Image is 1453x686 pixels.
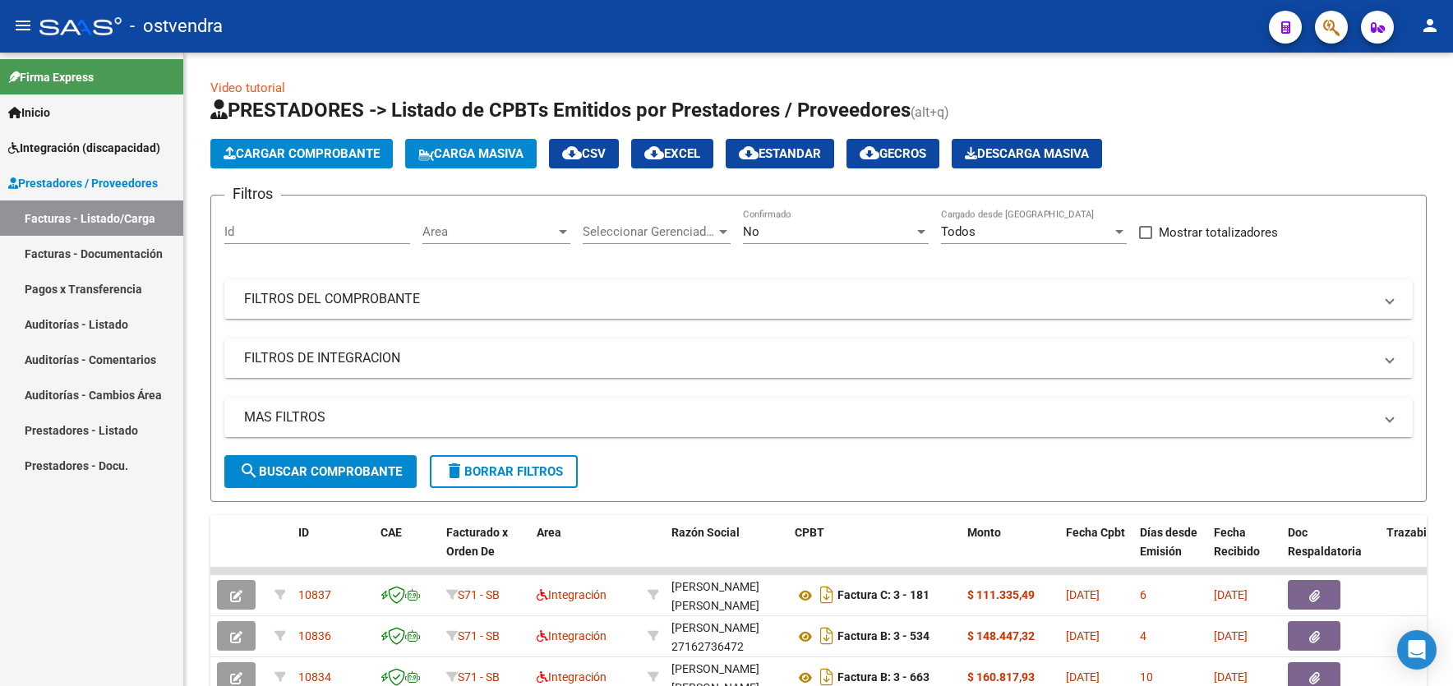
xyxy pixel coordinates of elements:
datatable-header-cell: Area [530,515,641,587]
button: Borrar Filtros [430,455,578,488]
mat-panel-title: FILTROS DEL COMPROBANTE [244,290,1373,308]
button: Carga Masiva [405,139,537,168]
div: [PERSON_NAME] [671,619,759,638]
mat-icon: cloud_download [739,143,759,163]
span: Seleccionar Gerenciador [583,224,716,239]
i: Descargar documento [816,623,837,649]
span: [DATE] [1214,670,1248,684]
div: [PERSON_NAME] [PERSON_NAME] [671,578,782,615]
span: Borrar Filtros [445,464,563,479]
mat-icon: delete [445,461,464,481]
datatable-header-cell: Razón Social [665,515,788,587]
button: Cargar Comprobante [210,139,393,168]
span: Monto [967,526,1001,539]
span: Doc Respaldatoria [1288,526,1362,558]
span: Gecros [860,146,926,161]
span: Inicio [8,104,50,122]
span: CPBT [795,526,824,539]
datatable-header-cell: Doc Respaldatoria [1281,515,1380,587]
strong: Factura B: 3 - 663 [837,671,929,684]
i: Descargar documento [816,582,837,608]
span: Integración [537,629,607,642]
span: Trazabilidad [1386,526,1453,539]
span: Fecha Recibido [1214,526,1260,558]
span: [DATE] [1066,588,1100,601]
span: 4 [1140,629,1146,642]
div: 27277793461 [671,578,782,612]
span: (alt+q) [911,104,949,120]
span: Días desde Emisión [1140,526,1197,558]
span: PRESTADORES -> Listado de CPBTs Emitidos por Prestadores / Proveedores [210,99,911,122]
h3: Filtros [224,182,281,205]
span: [DATE] [1066,670,1100,684]
button: EXCEL [631,139,713,168]
mat-icon: search [239,461,259,481]
span: 10 [1140,670,1153,684]
span: [DATE] [1214,629,1248,642]
span: CAE [381,526,402,539]
span: Integración [537,670,607,684]
span: Todos [941,224,976,239]
datatable-header-cell: ID [292,515,374,587]
mat-icon: cloud_download [562,143,582,163]
span: S71 - SB [458,588,500,601]
span: S71 - SB [458,629,500,642]
datatable-header-cell: Facturado x Orden De [440,515,530,587]
span: 10834 [298,670,331,684]
span: Fecha Cpbt [1066,526,1125,539]
span: Mostrar totalizadores [1159,223,1278,242]
strong: Factura C: 3 - 181 [837,589,929,602]
button: Buscar Comprobante [224,455,417,488]
button: CSV [549,139,619,168]
span: Firma Express [8,68,94,86]
a: Video tutorial [210,81,285,95]
span: No [743,224,759,239]
strong: $ 111.335,49 [967,588,1035,601]
span: CSV [562,146,606,161]
span: [DATE] [1066,629,1100,642]
strong: $ 148.447,32 [967,629,1035,642]
mat-icon: cloud_download [644,143,664,163]
span: Integración [537,588,607,601]
span: Cargar Comprobante [224,146,380,161]
span: S71 - SB [458,670,500,684]
span: Buscar Comprobante [239,464,402,479]
span: Descarga Masiva [965,146,1089,161]
datatable-header-cell: Fecha Cpbt [1059,515,1133,587]
span: Area [422,224,556,239]
mat-panel-title: MAS FILTROS [244,408,1373,426]
span: - ostvendra [130,8,223,44]
datatable-header-cell: CPBT [788,515,961,587]
span: 6 [1140,588,1146,601]
span: Area [537,526,561,539]
app-download-masive: Descarga masiva de comprobantes (adjuntos) [952,139,1102,168]
span: Carga Masiva [418,146,524,161]
button: Gecros [846,139,939,168]
span: 10837 [298,588,331,601]
datatable-header-cell: CAE [374,515,440,587]
button: Estandar [726,139,834,168]
mat-expansion-panel-header: FILTROS DEL COMPROBANTE [224,279,1413,319]
mat-expansion-panel-header: FILTROS DE INTEGRACION [224,338,1413,378]
span: 10836 [298,629,331,642]
button: Descarga Masiva [952,139,1102,168]
strong: $ 160.817,93 [967,670,1035,684]
datatable-header-cell: Fecha Recibido [1207,515,1281,587]
span: Razón Social [671,526,740,539]
mat-panel-title: FILTROS DE INTEGRACION [244,349,1373,367]
mat-expansion-panel-header: MAS FILTROS [224,398,1413,437]
strong: Factura B: 3 - 534 [837,630,929,643]
span: Prestadores / Proveedores [8,174,158,192]
mat-icon: cloud_download [860,143,879,163]
span: Estandar [739,146,821,161]
div: Open Intercom Messenger [1397,630,1437,670]
datatable-header-cell: Días desde Emisión [1133,515,1207,587]
span: Integración (discapacidad) [8,139,160,157]
mat-icon: person [1420,16,1440,35]
span: Facturado x Orden De [446,526,508,558]
span: EXCEL [644,146,700,161]
datatable-header-cell: Monto [961,515,1059,587]
span: [DATE] [1214,588,1248,601]
mat-icon: menu [13,16,33,35]
span: ID [298,526,309,539]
